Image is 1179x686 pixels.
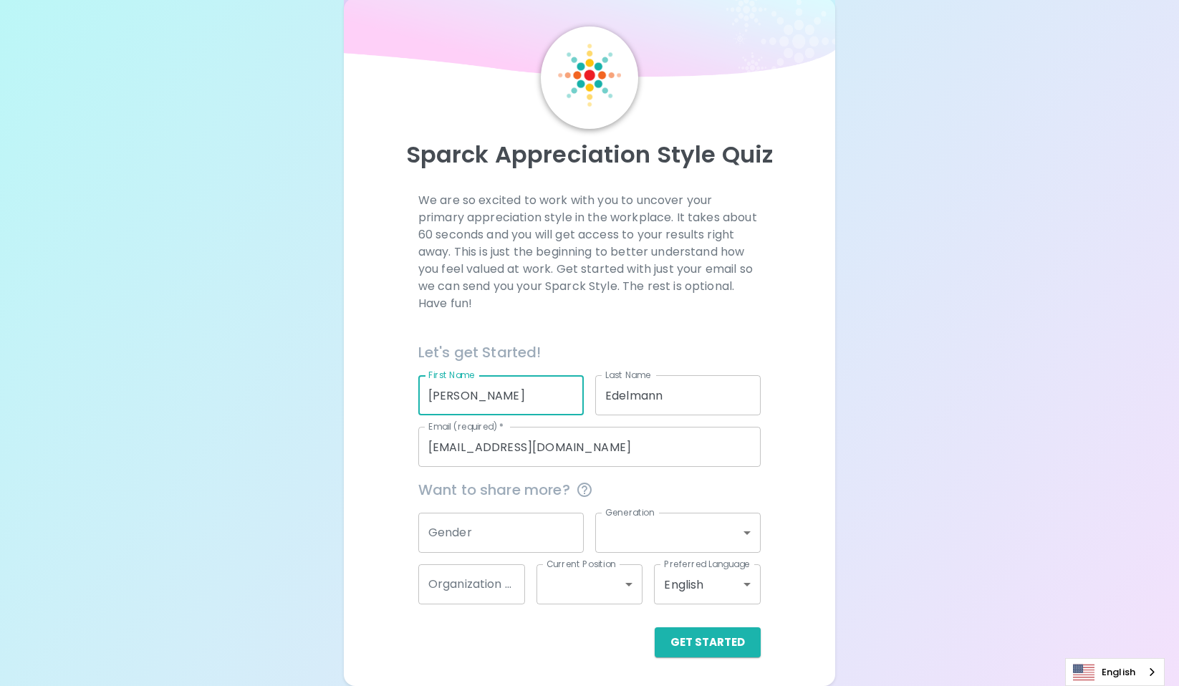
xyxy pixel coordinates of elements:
[558,44,621,107] img: Sparck Logo
[361,140,818,169] p: Sparck Appreciation Style Quiz
[664,558,750,570] label: Preferred Language
[1065,658,1165,686] div: Language
[547,558,616,570] label: Current Position
[1066,659,1164,685] a: English
[418,478,761,501] span: Want to share more?
[1065,658,1165,686] aside: Language selected: English
[428,420,504,433] label: Email (required)
[418,341,761,364] h6: Let's get Started!
[428,369,475,381] label: First Name
[605,506,655,518] label: Generation
[654,564,761,604] div: English
[655,627,761,657] button: Get Started
[576,481,593,498] svg: This information is completely confidential and only used for aggregated appreciation studies at ...
[605,369,650,381] label: Last Name
[418,192,761,312] p: We are so excited to work with you to uncover your primary appreciation style in the workplace. I...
